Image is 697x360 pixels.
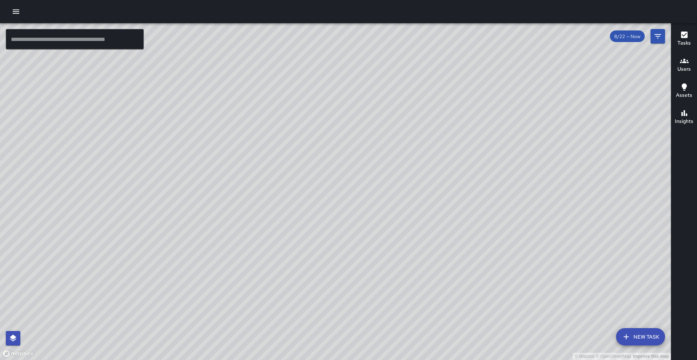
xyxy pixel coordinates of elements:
button: Assets [671,78,697,104]
h6: Insights [675,117,693,125]
span: 8/22 — Now [610,33,645,40]
button: Insights [671,104,697,131]
h6: Users [677,65,691,73]
button: Users [671,52,697,78]
h6: Tasks [677,39,691,47]
h6: Assets [676,91,692,99]
button: Filters [651,29,665,44]
button: New Task [616,328,665,345]
button: Tasks [671,26,697,52]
